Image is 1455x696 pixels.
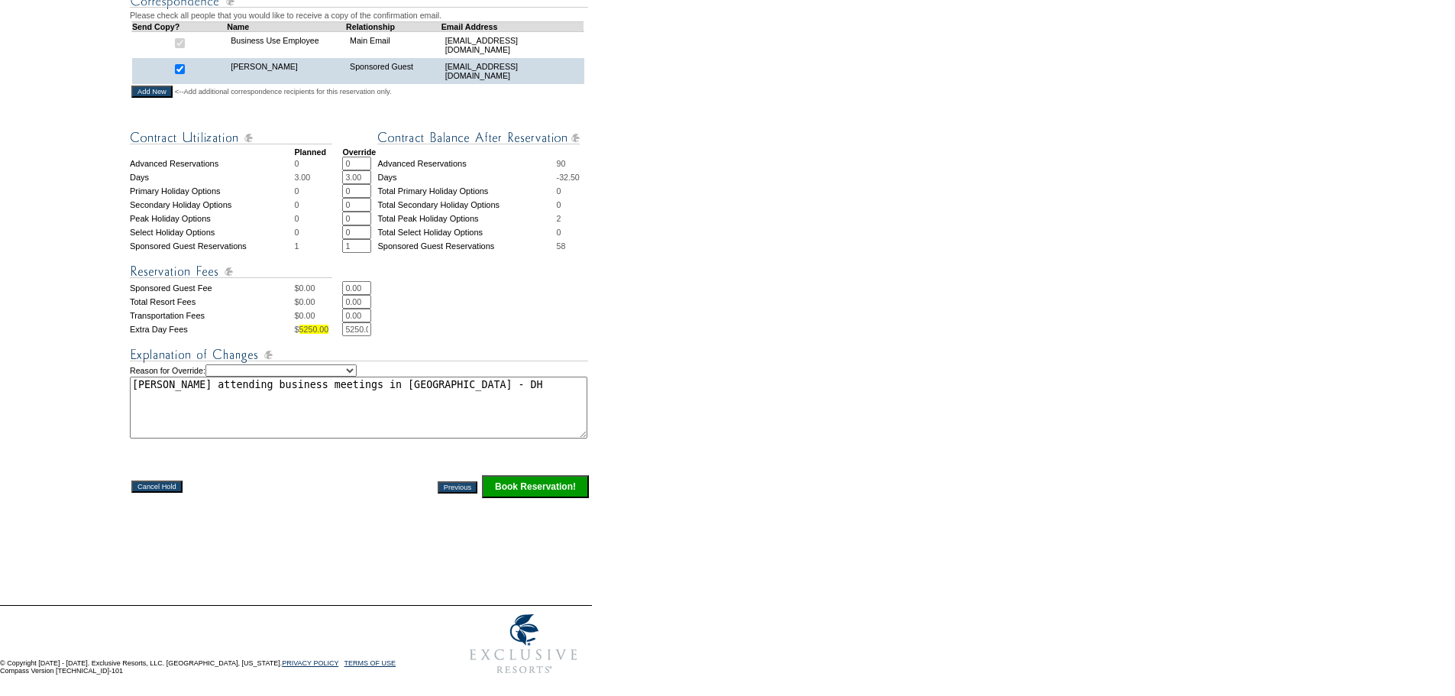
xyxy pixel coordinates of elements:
td: $ [294,281,342,295]
td: Advanced Reservations [130,157,294,170]
span: -32.50 [557,173,580,182]
span: 0 [557,228,561,237]
td: Extra Day Fees [130,322,294,336]
td: Total Primary Holiday Options [377,184,556,198]
span: 0.00 [299,297,315,306]
span: 58 [557,241,566,251]
span: 3.00 [294,173,310,182]
img: Explanation of Changes [130,345,588,364]
td: [PERSON_NAME] [227,58,346,84]
td: Main Email [346,31,441,58]
img: Contract Balance After Reservation [377,128,580,147]
td: Sponsored Guest Reservations [377,239,556,253]
span: 0 [294,159,299,168]
span: 0.00 [299,283,315,293]
td: Name [227,21,346,31]
span: 0 [294,200,299,209]
td: Days [130,170,294,184]
input: Previous [438,481,477,494]
a: TERMS OF USE [344,659,396,667]
span: 1 [294,241,299,251]
span: 5250.00 [299,325,329,334]
td: Select Holiday Options [130,225,294,239]
td: Email Address [441,21,584,31]
td: Secondary Holiday Options [130,198,294,212]
img: Contract Utilization [130,128,332,147]
td: Sponsored Guest Fee [130,281,294,295]
span: 0 [294,186,299,196]
td: Relationship [346,21,441,31]
td: $ [294,309,342,322]
span: 0 [294,228,299,237]
img: Exclusive Resorts [455,606,592,682]
span: 0.00 [299,311,315,320]
input: Click this button to finalize your reservation. [482,475,589,498]
a: PRIVACY POLICY [282,659,338,667]
input: Cancel Hold [131,481,183,493]
input: Add New [131,86,173,98]
td: Total Secondary Holiday Options [377,198,556,212]
span: <--Add additional correspondence recipients for this reservation only. [175,87,392,96]
td: Reason for Override: [130,364,590,439]
span: 90 [557,159,566,168]
td: Sponsored Guest Reservations [130,239,294,253]
td: $ [294,295,342,309]
span: 0 [294,214,299,223]
strong: Planned [294,147,325,157]
td: Business Use Employee [227,31,346,58]
img: Reservation Fees [130,262,332,281]
td: $ [294,322,342,336]
td: [EMAIL_ADDRESS][DOMAIN_NAME] [441,58,584,84]
td: Sponsored Guest [346,58,441,84]
strong: Override [342,147,376,157]
td: Send Copy? [132,21,228,31]
td: Total Select Holiday Options [377,225,556,239]
td: Total Resort Fees [130,295,294,309]
td: Total Peak Holiday Options [377,212,556,225]
span: 0 [557,200,561,209]
span: 2 [557,214,561,223]
td: [EMAIL_ADDRESS][DOMAIN_NAME] [441,31,584,58]
td: Transportation Fees [130,309,294,322]
span: Please check all people that you would like to receive a copy of the confirmation email. [130,11,441,20]
td: Advanced Reservations [377,157,556,170]
td: Peak Holiday Options [130,212,294,225]
td: Primary Holiday Options [130,184,294,198]
span: 0 [557,186,561,196]
td: Days [377,170,556,184]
